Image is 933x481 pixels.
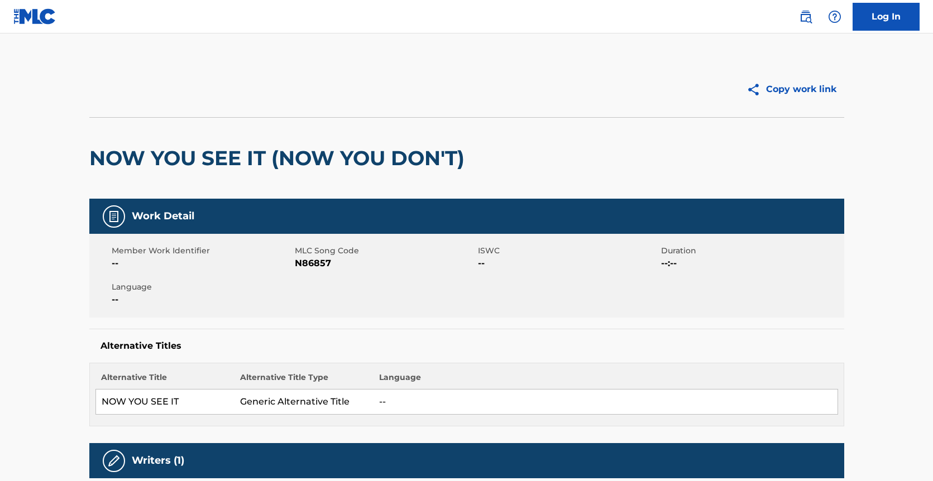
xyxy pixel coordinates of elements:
span: -- [478,257,658,270]
th: Alternative Title Type [235,372,374,389]
td: NOW YOU SEE IT [95,389,235,415]
span: ISWC [478,245,658,257]
button: Copy work link [739,75,844,103]
span: Language [112,281,292,293]
a: Public Search [795,6,817,28]
img: help [828,10,841,23]
h2: NOW YOU SEE IT (NOW YOU DON'T) [89,146,470,171]
span: MLC Song Code [295,245,475,257]
div: Help [824,6,846,28]
h5: Work Detail [132,210,194,223]
th: Language [374,372,838,389]
img: Copy work link [747,83,766,97]
span: --:-- [661,257,841,270]
img: MLC Logo [13,8,56,25]
a: Log In [853,3,920,31]
span: Duration [661,245,841,257]
img: Work Detail [107,210,121,223]
span: N86857 [295,257,475,270]
iframe: Chat Widget [877,427,933,481]
td: Generic Alternative Title [235,389,374,415]
span: -- [112,257,292,270]
td: -- [374,389,838,415]
img: Writers [107,454,121,468]
img: search [799,10,812,23]
h5: Writers (1) [132,454,184,467]
span: -- [112,293,292,306]
span: Member Work Identifier [112,245,292,257]
h5: Alternative Titles [101,340,833,352]
th: Alternative Title [95,372,235,389]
